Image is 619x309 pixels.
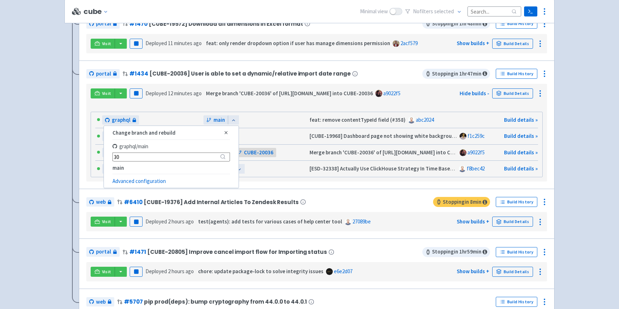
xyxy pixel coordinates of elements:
[168,40,202,47] time: 11 minutes ago
[504,132,538,139] a: Build details »
[504,116,538,123] a: Build details »
[422,19,490,29] span: Stopping in 1 hr 48 min
[124,298,143,305] a: #5707
[112,152,230,161] input: Filter...
[147,249,327,255] span: [CUBE-20805] Improve cancel import flow for Importing status
[145,90,202,97] span: Deployed
[467,132,485,139] a: f1c259c
[129,20,147,28] a: #1470
[102,131,144,141] a: metabase
[86,69,120,79] a: portal
[129,70,148,77] a: #1434
[86,247,120,257] a: portal
[112,177,166,184] a: Advanced configuration
[96,248,111,256] span: portal
[145,268,194,275] span: Deployed
[496,69,537,79] a: Build History
[86,297,114,307] a: web
[112,143,148,149] span: graphql / main
[496,19,537,29] a: Build History
[130,39,143,49] button: Pause
[492,39,533,49] a: Build Details
[244,149,273,157] span: CUBE-20036
[168,90,202,97] time: 12 minutes ago
[112,164,124,171] strong: main
[102,91,111,96] span: Visit
[112,116,130,124] span: graphql
[422,69,490,79] span: Stopping in 1 hr 47 min
[91,217,115,227] a: Visit
[102,164,130,174] a: web
[168,268,194,275] time: 2 hours ago
[309,149,476,156] strong: Merge branch 'CUBE-20036' of [URL][DOMAIN_NAME] into CUBE-20036
[422,247,490,257] span: Stopping in 1 hr 59 min
[96,198,106,206] span: web
[334,268,352,275] a: e6e2d07
[96,20,111,28] span: portal
[112,129,176,136] strong: Change branch and rebuild
[198,268,323,275] strong: chore: update package-lock to solve integrity issues
[168,218,194,225] time: 2 hours ago
[130,267,143,277] button: Pause
[102,219,111,224] span: Visit
[144,299,307,305] span: pip prod(deps): bump cryptography from 44.0.0 to 44.0.1
[102,269,111,275] span: Visit
[496,297,537,307] a: Build History
[352,218,371,225] a: 27089be
[457,40,489,47] a: Show builds +
[524,6,537,16] a: Terminal
[433,197,490,207] span: Stopping in 8 min
[504,165,538,172] a: Build details »
[86,19,120,29] a: portal
[492,217,533,227] a: Build Details
[222,129,230,136] button: Close
[124,198,142,206] a: #6410
[467,149,485,156] a: a9022f5
[102,41,111,47] span: Visit
[130,217,143,227] button: Pause
[309,132,471,139] strong: [CUBE-19968] Dashboard page not showing white background (#83)
[309,165,513,172] strong: [ESD-32338] Actually Use ClickHouse Strategy In Time Based Formula Queries (#6409)
[91,39,115,49] a: Visit
[492,267,533,277] a: Build Details
[360,8,388,16] span: Minimal view
[129,248,146,256] a: #1471
[91,267,115,277] a: Visit
[416,116,434,123] a: abc2024
[434,8,454,15] span: selected
[203,115,228,125] a: main
[149,71,350,77] span: [CUBE-20036] User is able to set a dynamic/relative import date range
[309,116,406,123] strong: feat: remove contentTypeId field (#358)
[467,6,521,16] input: Search...
[234,148,276,158] a: CUBE-20036
[496,197,537,207] a: Build History
[206,90,373,97] strong: Merge branch 'CUBE-20036' of [URL][DOMAIN_NAME] into CUBE-20036
[145,40,202,47] span: Deployed
[102,115,139,125] a: graphql
[102,148,135,158] a: portal
[83,8,111,16] button: cube
[198,218,342,225] strong: test(agents): add tests for various cases of help center tool
[145,218,194,225] span: Deployed
[96,70,111,78] span: portal
[96,298,106,306] span: web
[460,90,489,97] a: Hide builds -
[492,88,533,98] a: Build Details
[130,88,143,98] button: Pause
[213,116,225,124] span: main
[413,8,454,16] span: No filter s
[400,40,418,47] a: 2acf579
[457,218,489,225] a: Show builds +
[467,165,485,172] a: f8bec42
[496,247,537,257] a: Build History
[383,90,400,97] a: a9022f5
[144,199,298,205] span: [CUBE-19376] Add Internal Articles To Zendesk Results
[86,197,114,207] a: web
[504,149,538,156] a: Build details »
[149,21,303,27] span: [CUBE-19572] Download all dimensions in Excel format
[91,88,115,98] a: Visit
[457,268,489,275] a: Show builds +
[206,40,390,47] strong: feat: only render dropdown option if user has manage dimensions permission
